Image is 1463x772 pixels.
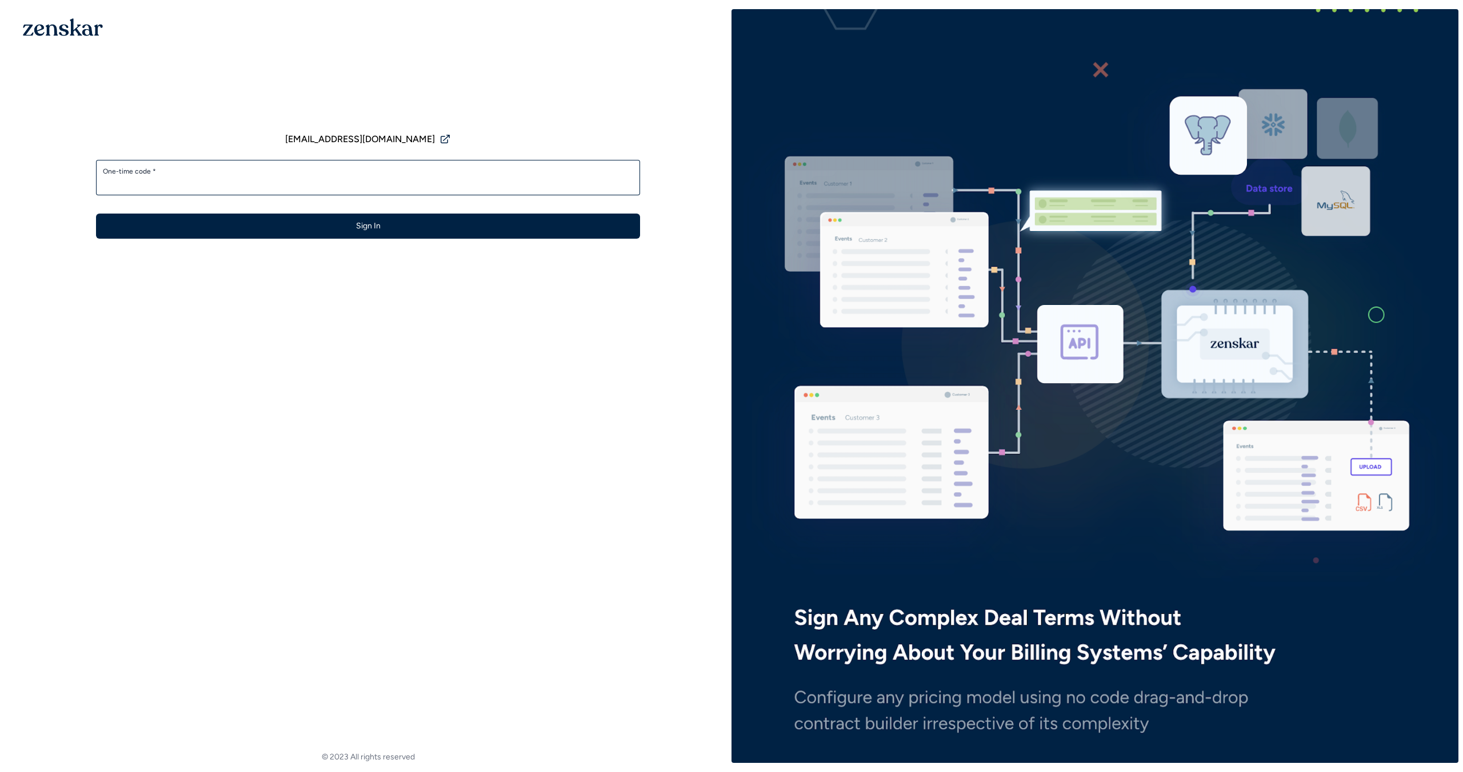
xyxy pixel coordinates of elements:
img: 1OGAJ2xQqyY4LXKgY66KYq0eOWRCkrZdAb3gUhuVAqdWPZE9SRJmCz+oDMSn4zDLXe31Ii730ItAGKgCKgCCgCikA4Av8PJUP... [23,18,103,36]
button: Sign In [96,214,640,239]
span: [EMAIL_ADDRESS][DOMAIN_NAME] [285,132,435,146]
footer: © 2023 All rights reserved [5,751,731,763]
label: One-time code * [103,167,633,176]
